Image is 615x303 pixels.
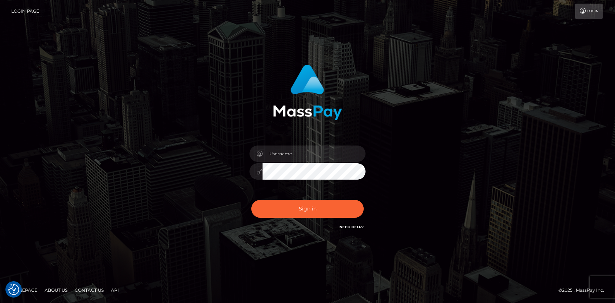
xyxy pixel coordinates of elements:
a: API [108,284,122,296]
a: Need Help? [339,225,364,229]
a: Homepage [8,284,40,296]
img: MassPay Login [273,65,342,120]
input: Username... [263,146,366,162]
div: © 2025 , MassPay Inc. [558,286,610,294]
img: Revisit consent button [8,284,19,295]
a: Contact Us [72,284,107,296]
a: About Us [42,284,70,296]
button: Consent Preferences [8,284,19,295]
a: Login [575,4,603,19]
a: Login Page [11,4,39,19]
button: Sign in [251,200,364,218]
